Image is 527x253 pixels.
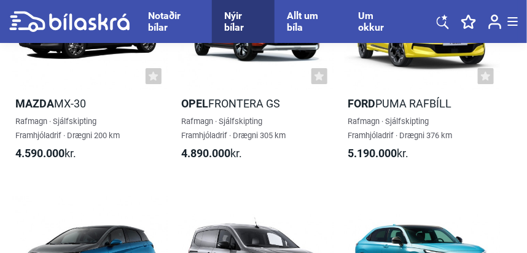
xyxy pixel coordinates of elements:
[15,117,120,140] span: Rafmagn · Sjálfskipting Framhjóladrif · Drægni 200 km
[15,147,64,160] b: 4.590.000
[287,10,334,33] a: Allt um bíla
[224,10,262,33] a: Nýir bílar
[348,117,452,140] span: Rafmagn · Sjálfskipting Framhjóladrif · Drægni 376 km
[348,146,408,160] span: kr.
[348,97,375,110] b: Ford
[348,147,397,160] b: 5.190.000
[359,10,400,33] a: Um okkur
[182,146,243,160] span: kr.
[15,146,76,160] span: kr.
[182,117,286,140] span: Rafmagn · Sjálfskipting Framhjóladrif · Drægni 305 km
[15,97,54,110] b: Mazda
[12,96,168,111] h2: MX-30
[182,147,231,160] b: 4.890.000
[148,10,200,33] a: Notaðir bílar
[179,96,334,111] h2: Frontera GS
[345,96,500,111] h2: Puma rafbíll
[182,97,209,110] b: Opel
[488,14,502,29] img: user-login.svg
